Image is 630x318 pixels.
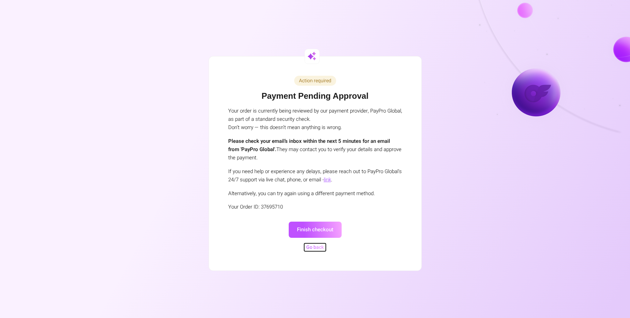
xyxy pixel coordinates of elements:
button: Finish checkout [289,222,342,238]
h1: Payment Pending Approval [228,91,402,101]
div: Your Order ID: 37695710 [228,203,402,211]
div: Action required [294,76,336,86]
a: link [324,176,331,183]
p: They may contact you to verify your details and approve the payment. [228,137,402,162]
p: Your order is currently being reviewed by our payment provider, PayPro Global, as part of a stand... [228,107,402,131]
p: Alternatively, you can try again using a different payment method. [228,189,402,198]
button: Go back [304,243,326,251]
strong: Please check your email’s inbox within the next 5 minutes for an email from 'PayPro Global'. [228,137,390,153]
p: If you need help or experience any delays, please reach out to PayPro Global's 24/7 support via l... [228,167,402,184]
